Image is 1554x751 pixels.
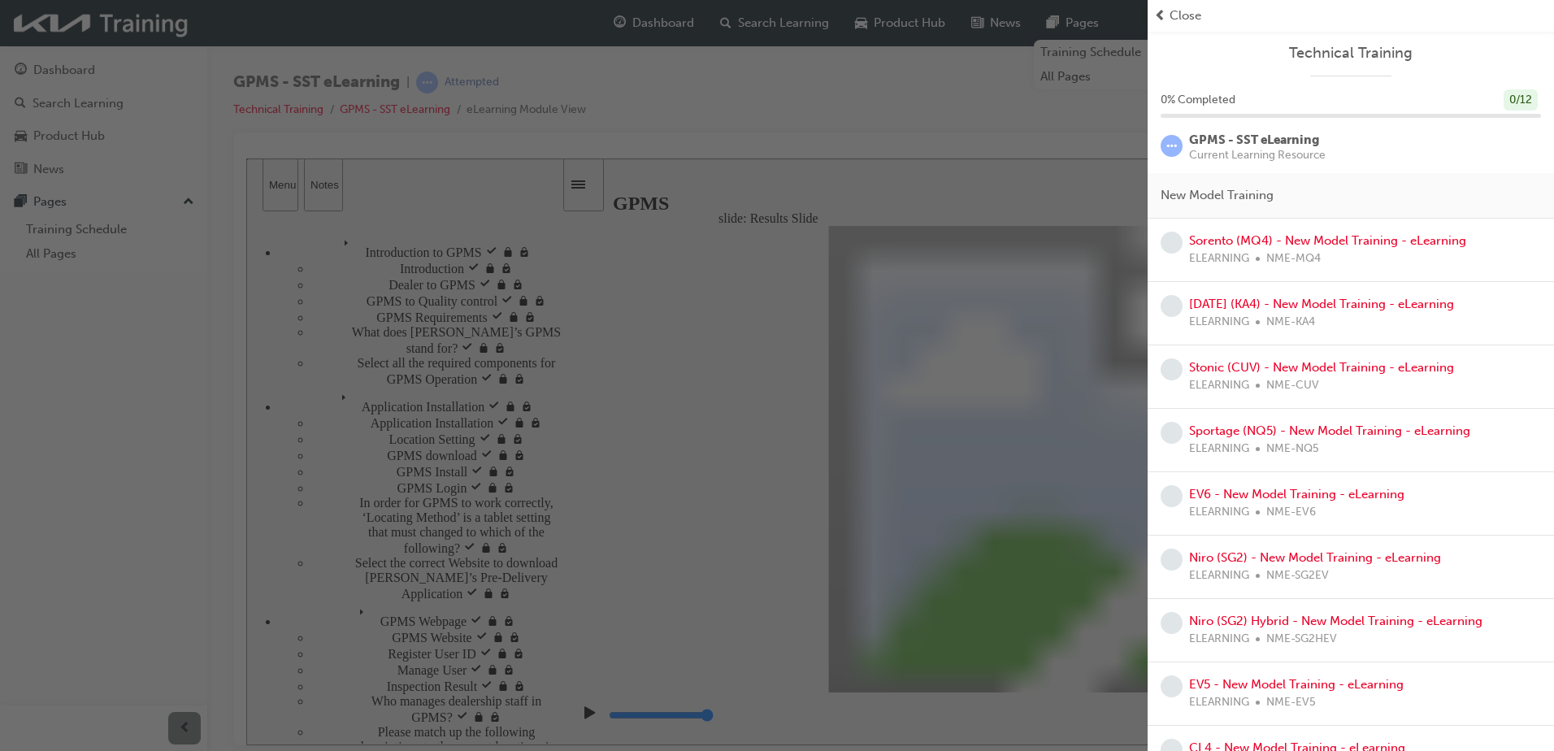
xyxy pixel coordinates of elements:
[1161,422,1183,444] span: learningRecordVerb_NONE-icon
[1266,376,1319,395] span: NME-CUV
[255,87,271,101] span: locked
[267,290,280,304] span: visited, locked
[287,136,300,150] span: visited, locked
[1189,132,1319,147] span: GPMS - SST eLearning
[240,456,256,470] span: locked
[1189,423,1470,438] a: Sportage (NQ5) - New Model Training - eLearning
[65,134,315,150] div: GPMS to Quality control
[65,567,315,612] div: Please match up the following descriptions to the correct locations in GPMS Website
[1189,233,1466,248] a: Sorento (MQ4) - New Model Training - eLearning
[1151,534,1183,587] div: misc controls
[65,471,315,487] div: GPMS Website
[1266,440,1319,458] span: NME-NQ5
[1504,89,1538,111] div: 0 / 12
[65,102,315,118] div: Introduction
[33,443,315,471] div: GPMS Webpage
[65,289,315,305] div: GPMS download
[1266,250,1321,268] span: NME-MQ4
[266,488,279,502] span: visited, locked
[1266,630,1337,649] span: NME-SG2HEV
[271,87,284,101] span: visited, locked
[65,503,315,519] div: Manage User
[1189,693,1249,712] span: ELEARNING
[262,472,275,486] span: visited, locked
[119,87,235,101] span: Introduction to GPMS
[1189,550,1441,565] a: Niro (SG2) - New Model Training - eLearning
[274,241,287,255] span: visited, locked
[65,337,315,397] div: In order for GPMS to work correctly, ‘Locating Method’ is a tablet setting that must changed to w...
[134,456,220,470] span: GPMS Webpage
[33,74,315,102] div: Introduction to GPMS
[33,228,315,256] div: Application Installation
[1161,675,1183,697] span: learningRecordVerb_NONE-icon
[1189,503,1249,522] span: ELEARNING
[1189,487,1404,501] a: EV6 - New Model Training - eLearning
[64,20,90,33] div: Notes
[1189,440,1249,458] span: ELEARNING
[115,241,239,255] span: Application Installation
[256,456,269,470] span: visited, locked
[1161,549,1183,571] span: learningRecordVerb_NONE-icon
[1266,693,1316,712] span: NME-EV5
[65,397,315,443] div: Select the correct Website to download Kia’s Pre-Delivery Application
[256,505,269,519] span: visited, locked
[1159,548,1185,567] button: volume
[23,20,46,33] div: Menu
[241,241,258,255] span: visited
[277,152,290,166] span: visited, locked
[1161,232,1183,254] span: learningRecordVerb_NONE-icon
[1189,297,1454,311] a: [DATE] (KA4) - New Model Training - eLearning
[325,547,353,575] button: play/pause
[1231,549,1261,573] button: next
[65,272,315,289] div: Location Setting
[1161,612,1183,634] span: learningRecordVerb_NONE-icon
[1266,503,1316,522] span: NME-EV6
[1183,18,1261,37] button: Resources
[65,256,315,272] div: Application Installation
[1161,295,1183,317] span: learningRecordVerb_NONE-icon
[1192,534,1261,587] nav: slide navigation
[1192,549,1222,573] button: previous
[256,323,269,336] span: visited, locked
[65,150,315,167] div: GPMS Requirements
[65,321,315,337] div: GPMS Login
[1126,549,1151,573] button: replay
[283,258,296,271] span: visited, locked
[1161,186,1274,205] span: New Model Training
[362,550,467,563] input: slide progress
[1189,567,1249,585] span: ELEARNING
[65,167,315,198] div: What does Kia’s GPMS stand for?
[1189,313,1249,332] span: ELEARNING
[1161,44,1541,63] a: Technical Training
[258,241,274,255] span: locked
[65,487,315,503] div: Register User ID
[1189,614,1482,628] a: Niro (SG2) Hybrid - New Model Training - eLearning
[254,103,267,117] span: visited, locked
[1189,677,1404,692] a: EV5 - New Model Training - eLearning
[1189,250,1249,268] span: ELEARNING
[1189,360,1454,375] a: Stonic (CUV) - New Model Training - eLearning
[1266,567,1329,585] span: NME-SG2EV
[65,198,315,228] div: Select all the required components for GPMS Operation
[1161,485,1183,507] span: learningRecordVerb_NONE-icon
[65,118,315,134] div: Dealer to GPMS
[224,456,240,470] span: visited
[267,521,280,535] span: visited, locked
[265,119,278,133] span: visited, locked
[239,87,255,101] span: visited
[1161,135,1183,157] span: learningRecordVerb_ATTEMPT-icon
[65,536,315,567] div: Who manages dealership staff in GPMS?
[1189,630,1249,649] span: ELEARNING
[1196,21,1248,33] span: Resources
[1266,313,1315,332] span: NME-KA4
[1189,150,1326,161] span: Current Learning Resource
[325,534,1151,587] div: playback controls
[1161,358,1183,380] span: learningRecordVerb_NONE-icon
[1154,7,1166,25] span: prev-icon
[265,274,278,288] span: visited, locked
[1161,91,1235,110] span: 0 % Completed
[1170,7,1201,25] span: Close
[1189,376,1249,395] span: ELEARNING
[1154,7,1547,25] button: prev-iconClose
